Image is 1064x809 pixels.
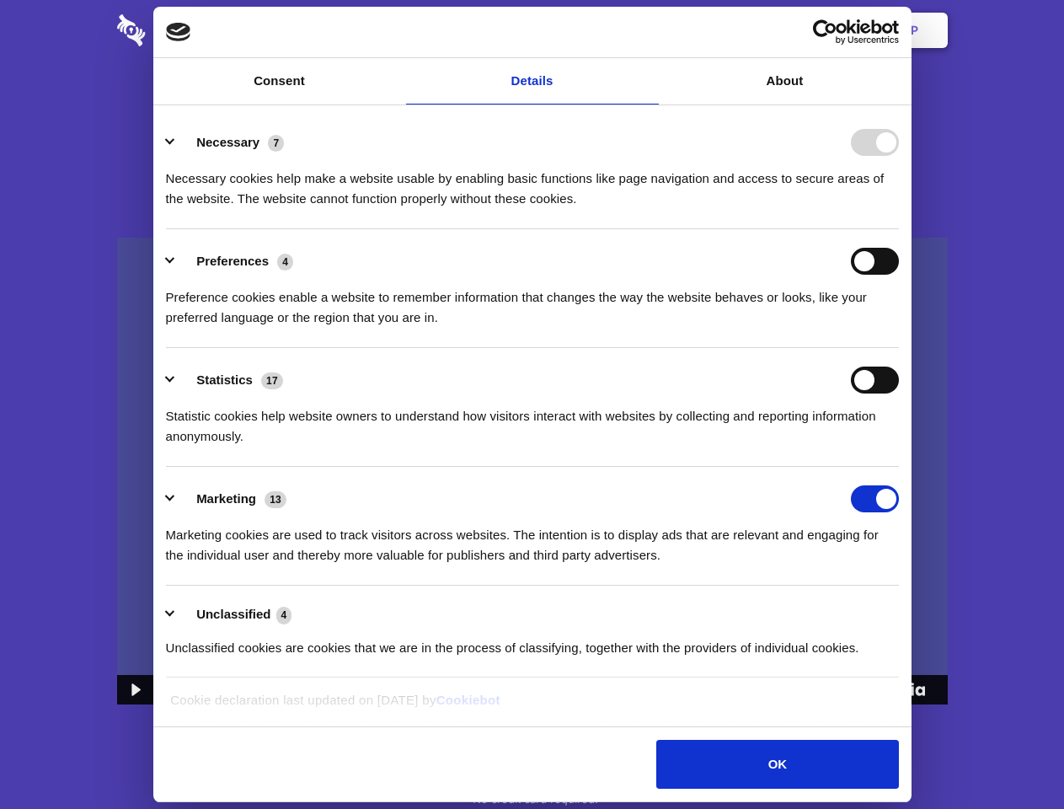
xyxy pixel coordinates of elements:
img: Sharesecret [117,238,948,705]
button: Necessary (7) [166,129,295,156]
div: Preference cookies enable a website to remember information that changes the way the website beha... [166,275,899,328]
span: 17 [261,372,283,389]
img: logo [166,23,191,41]
a: Login [764,4,837,56]
iframe: Drift Widget Chat Controller [980,725,1044,789]
span: 4 [276,607,292,624]
label: Preferences [196,254,269,268]
img: logo-wordmark-white-trans-d4663122ce5f474addd5e946df7df03e33cb6a1c49d2221995e7729f52c070b2.svg [117,14,261,46]
a: Cookiebot [436,693,500,707]
span: 4 [277,254,293,271]
label: Statistics [196,372,253,387]
h4: Auto-redaction of sensitive data, encrypted data sharing and self-destructing private chats. Shar... [117,153,948,209]
a: Consent [153,58,406,104]
button: Marketing (13) [166,485,297,512]
button: Unclassified (4) [166,604,302,625]
button: Preferences (4) [166,248,304,275]
h1: Eliminate Slack Data Loss. [117,76,948,137]
span: 7 [268,135,284,152]
button: OK [656,740,898,789]
div: Unclassified cookies are cookies that we are in the process of classifying, together with the pro... [166,625,899,658]
div: Marketing cookies are used to track visitors across websites. The intention is to display ads tha... [166,512,899,565]
a: About [659,58,912,104]
div: Cookie declaration last updated on [DATE] by [158,690,906,723]
label: Marketing [196,491,256,506]
div: Necessary cookies help make a website usable by enabling basic functions like page navigation and... [166,156,899,209]
button: Statistics (17) [166,367,294,394]
a: Usercentrics Cookiebot - opens in a new window [751,19,899,45]
button: Play Video [117,675,152,705]
span: 13 [265,491,286,508]
div: Statistic cookies help website owners to understand how visitors interact with websites by collec... [166,394,899,447]
label: Necessary [196,135,259,149]
a: Contact [683,4,761,56]
a: Details [406,58,659,104]
a: Pricing [495,4,568,56]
